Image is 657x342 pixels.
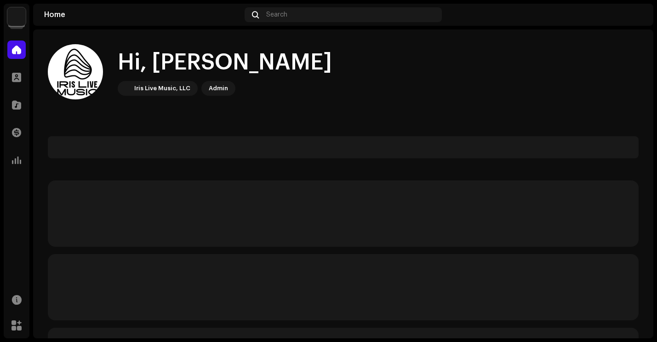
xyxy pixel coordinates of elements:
img: a6ef08d4-7f4e-4231-8c15-c968ef671a47 [7,7,26,26]
span: Search [266,11,287,18]
img: 4dfb21be-980f-4c35-894a-726d54a79389 [48,44,103,99]
div: Admin [209,83,228,94]
div: Home [44,11,241,18]
div: Hi, [PERSON_NAME] [118,48,332,77]
img: 4dfb21be-980f-4c35-894a-726d54a79389 [628,7,642,22]
img: a6ef08d4-7f4e-4231-8c15-c968ef671a47 [120,83,131,94]
div: Iris Live Music, LLC [134,83,190,94]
